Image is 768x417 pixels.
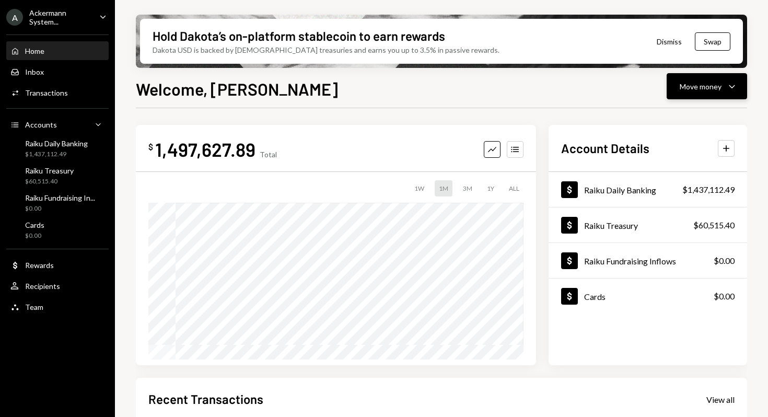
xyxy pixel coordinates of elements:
a: Transactions [6,83,109,102]
div: $1,437,112.49 [25,150,88,159]
button: Dismiss [644,29,695,54]
div: $0.00 [714,254,735,267]
button: Move money [667,73,747,99]
div: $0.00 [25,231,44,240]
div: Cards [584,292,606,302]
div: Total [260,150,277,159]
a: Recipients [6,276,109,295]
a: Raiku Fundraising Inflows$0.00 [549,243,747,278]
a: Cards$0.00 [6,217,109,242]
div: ALL [505,180,523,196]
a: View all [706,393,735,405]
div: Dakota USD is backed by [DEMOGRAPHIC_DATA] treasuries and earns you up to 3.5% in passive rewards. [153,44,499,55]
div: Raiku Treasury [25,166,74,175]
div: $0.00 [25,204,95,213]
h2: Account Details [561,140,649,157]
div: 1,497,627.89 [155,137,255,161]
div: Move money [680,81,722,92]
div: $60,515.40 [693,219,735,231]
div: $0.00 [714,290,735,303]
div: A [6,9,23,26]
div: Ackermann System... [29,8,91,26]
div: 1M [435,180,452,196]
div: Raiku Treasury [584,221,638,230]
button: Swap [695,32,730,51]
div: 1W [410,180,428,196]
div: Raiku Daily Banking [25,139,88,148]
div: Home [25,47,44,55]
div: View all [706,395,735,405]
div: Raiku Daily Banking [584,185,656,195]
div: Transactions [25,88,68,97]
div: Accounts [25,120,57,129]
a: Raiku Daily Banking$1,437,112.49 [549,172,747,207]
div: 1Y [483,180,498,196]
a: Raiku Treasury$60,515.40 [6,163,109,188]
a: Accounts [6,115,109,134]
div: Cards [25,221,44,229]
div: Rewards [25,261,54,270]
div: $1,437,112.49 [682,183,735,196]
h2: Recent Transactions [148,390,263,408]
a: Raiku Fundraising In...$0.00 [6,190,109,215]
div: Raiku Fundraising Inflows [584,256,676,266]
a: Rewards [6,256,109,274]
div: Inbox [25,67,44,76]
div: Recipients [25,282,60,291]
a: Cards$0.00 [549,279,747,314]
div: Hold Dakota’s on-platform stablecoin to earn rewards [153,27,445,44]
div: $ [148,142,153,152]
a: Raiku Daily Banking$1,437,112.49 [6,136,109,161]
div: Team [25,303,43,311]
div: Raiku Fundraising In... [25,193,95,202]
div: $60,515.40 [25,177,74,186]
div: 3M [459,180,476,196]
h1: Welcome, [PERSON_NAME] [136,78,338,99]
a: Inbox [6,62,109,81]
a: Team [6,297,109,316]
a: Raiku Treasury$60,515.40 [549,207,747,242]
a: Home [6,41,109,60]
